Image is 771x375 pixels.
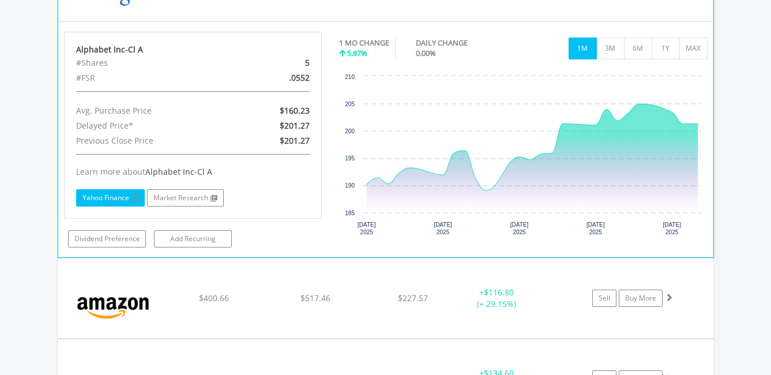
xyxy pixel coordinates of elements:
[345,74,355,80] text: 210
[345,182,355,189] text: 190
[76,44,310,55] div: Alphabet Inc-Cl A
[345,101,355,107] text: 205
[235,70,318,85] div: .0552
[652,37,680,59] button: 1Y
[569,37,597,59] button: 1M
[339,37,389,48] div: 1 MO CHANGE
[280,105,310,116] span: $160.23
[510,222,529,235] text: [DATE] 2025
[619,290,663,307] a: Buy More
[339,70,707,243] svg: Interactive chart
[145,166,212,177] span: Alphabet Inc-Cl A
[624,37,652,59] button: 6M
[67,70,235,85] div: #FSR
[596,37,625,59] button: 3M
[586,222,605,235] text: [DATE] 2025
[68,230,146,247] a: Dividend Preference
[67,133,235,148] div: Previous Close Price
[199,292,229,303] span: $400.66
[67,103,235,118] div: Avg. Purchase Price
[76,166,310,178] div: Learn more about
[67,55,235,70] div: #Shares
[154,230,232,247] a: Add Recurring
[76,189,145,207] a: Yahoo Finance
[416,37,508,48] div: DAILY CHANGE
[434,222,452,235] text: [DATE] 2025
[453,287,540,310] div: + (+ 29.15%)
[345,155,355,162] text: 195
[663,222,681,235] text: [DATE] 2025
[592,290,616,307] a: Sell
[679,37,708,59] button: MAX
[280,135,310,146] span: $201.27
[347,48,367,58] span: 5.87%
[416,48,436,58] span: 0.00%
[67,118,235,133] div: Delayed Price*
[345,210,355,216] text: 185
[147,189,224,207] a: Market Research
[345,128,355,134] text: 200
[300,292,330,303] span: $517.46
[358,222,376,235] text: [DATE] 2025
[280,120,310,131] span: $201.27
[484,287,514,298] span: $116.80
[63,273,163,335] img: EQU.US.AMZN.png
[339,70,708,243] div: Chart. Highcharts interactive chart.
[398,292,428,303] span: $227.57
[235,55,318,70] div: 5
